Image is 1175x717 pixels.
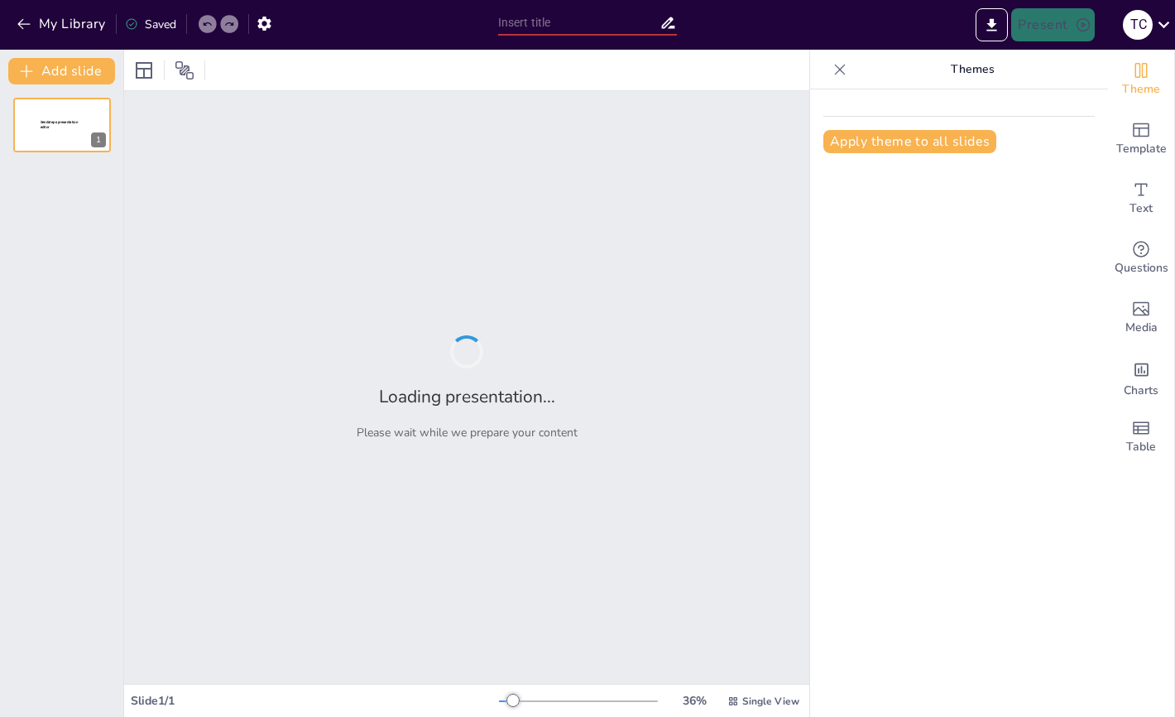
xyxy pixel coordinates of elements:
[742,695,799,708] span: Single View
[1129,200,1153,218] span: Text
[131,693,499,709] div: Slide 1 / 1
[1108,229,1174,288] div: Get real-time input from your audience
[1108,169,1174,229] div: Add text boxes
[131,57,157,84] div: Layout
[1126,438,1156,456] span: Table
[12,11,113,37] button: My Library
[674,693,714,709] div: 36 %
[1123,10,1153,40] div: t c
[1116,140,1167,158] span: Template
[175,60,194,80] span: Position
[1125,319,1158,337] span: Media
[1122,80,1160,99] span: Theme
[41,120,78,129] span: Sendsteps presentation editor
[357,425,578,440] p: Please wait while we prepare your content
[1108,288,1174,348] div: Add images, graphics, shapes or video
[1011,8,1094,41] button: Present
[125,17,176,32] div: Saved
[1108,50,1174,109] div: Change the overall theme
[379,385,555,408] h2: Loading presentation...
[823,130,996,153] button: Apply theme to all slides
[1115,259,1168,277] span: Questions
[91,132,106,147] div: 1
[1124,382,1158,400] span: Charts
[1108,109,1174,169] div: Add ready made slides
[13,98,111,152] div: 1
[853,50,1091,89] p: Themes
[1108,407,1174,467] div: Add a table
[976,8,1008,41] button: Export to PowerPoint
[498,11,660,35] input: Insert title
[1108,348,1174,407] div: Add charts and graphs
[8,58,115,84] button: Add slide
[1123,8,1153,41] button: t c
